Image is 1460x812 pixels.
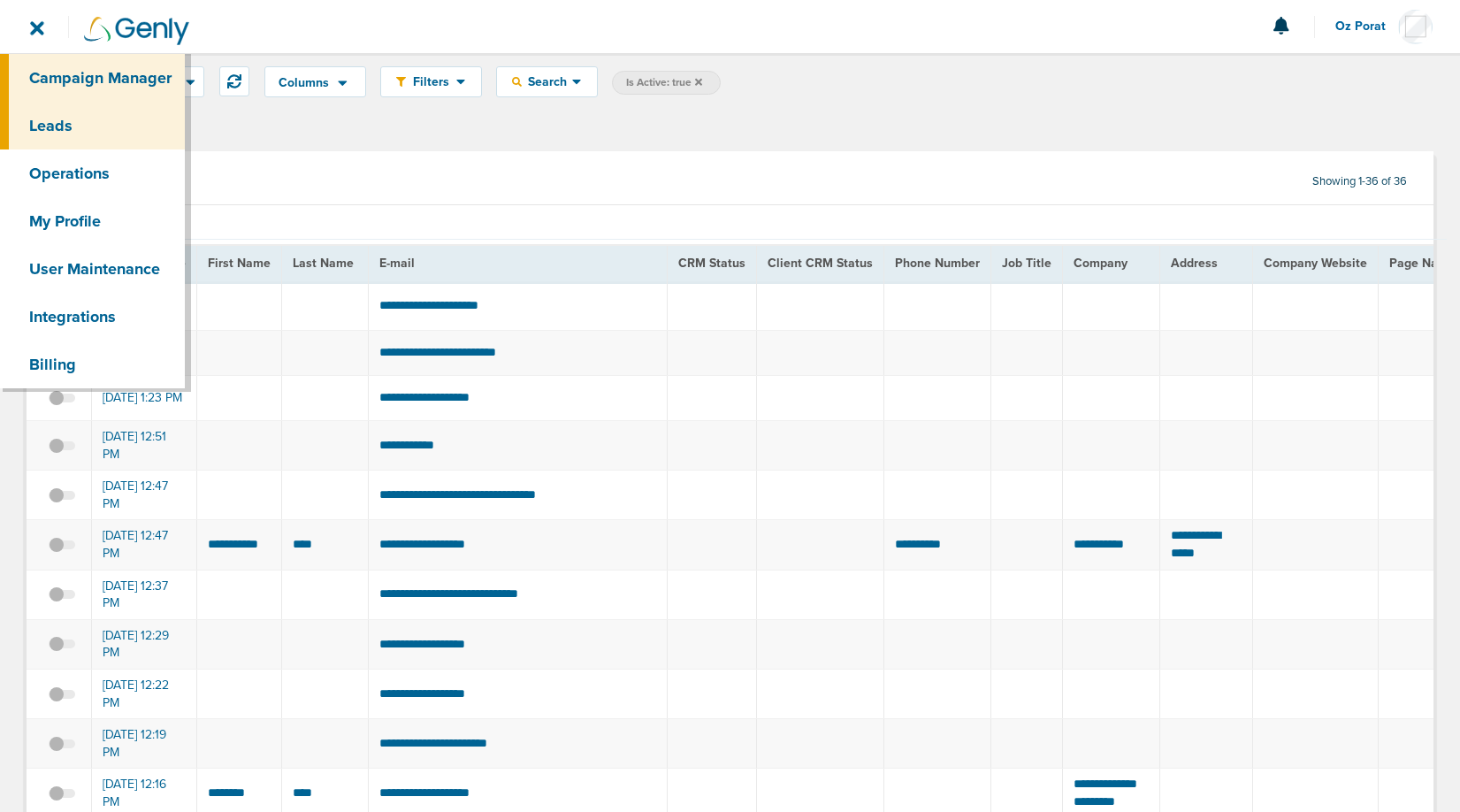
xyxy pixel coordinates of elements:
[1160,245,1253,281] th: Address
[990,245,1062,281] th: Job Title
[678,256,745,271] span: CRM Status
[1312,174,1407,189] span: Showing 1-36 of 36
[92,420,197,470] td: [DATE] 12:51 PM
[1335,20,1398,33] span: Oz Porat
[92,619,197,669] td: [DATE] 12:29 PM
[92,570,197,619] td: [DATE] 12:37 PM
[379,256,415,271] span: E-mail
[626,75,702,90] span: Is Active: true
[92,471,197,520] td: [DATE] 12:47 PM
[92,669,197,718] td: [DATE] 12:22 PM
[406,74,456,89] span: Filters
[208,256,271,271] span: First Name
[92,375,197,420] td: [DATE] 1:23 PM
[522,74,572,89] span: Search
[92,520,197,570] td: [DATE] 12:47 PM
[92,719,197,769] td: [DATE] 12:19 PM
[279,77,329,89] span: Columns
[1253,245,1379,281] th: Company Website
[895,256,980,271] span: Phone Number
[1062,245,1160,281] th: Company
[84,17,189,45] img: Genly
[293,256,354,271] span: Last Name
[756,245,883,281] th: Client CRM Status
